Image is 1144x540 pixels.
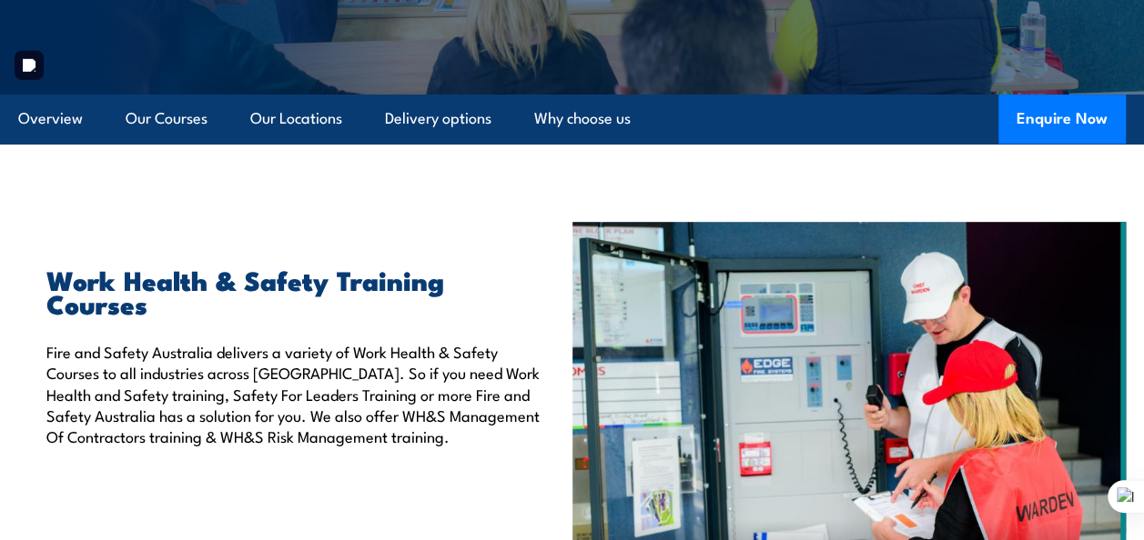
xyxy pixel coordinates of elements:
h2: Work Health & Safety Training Courses [46,267,545,315]
a: Our Courses [126,95,208,143]
a: Delivery options [385,95,491,143]
a: Why choose us [534,95,631,143]
a: Our Locations [250,95,342,143]
a: Overview [18,95,83,143]
p: Fire and Safety Australia delivers a variety of Work Health & Safety Courses to all industries ac... [46,341,545,447]
button: Enquire Now [998,95,1126,144]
